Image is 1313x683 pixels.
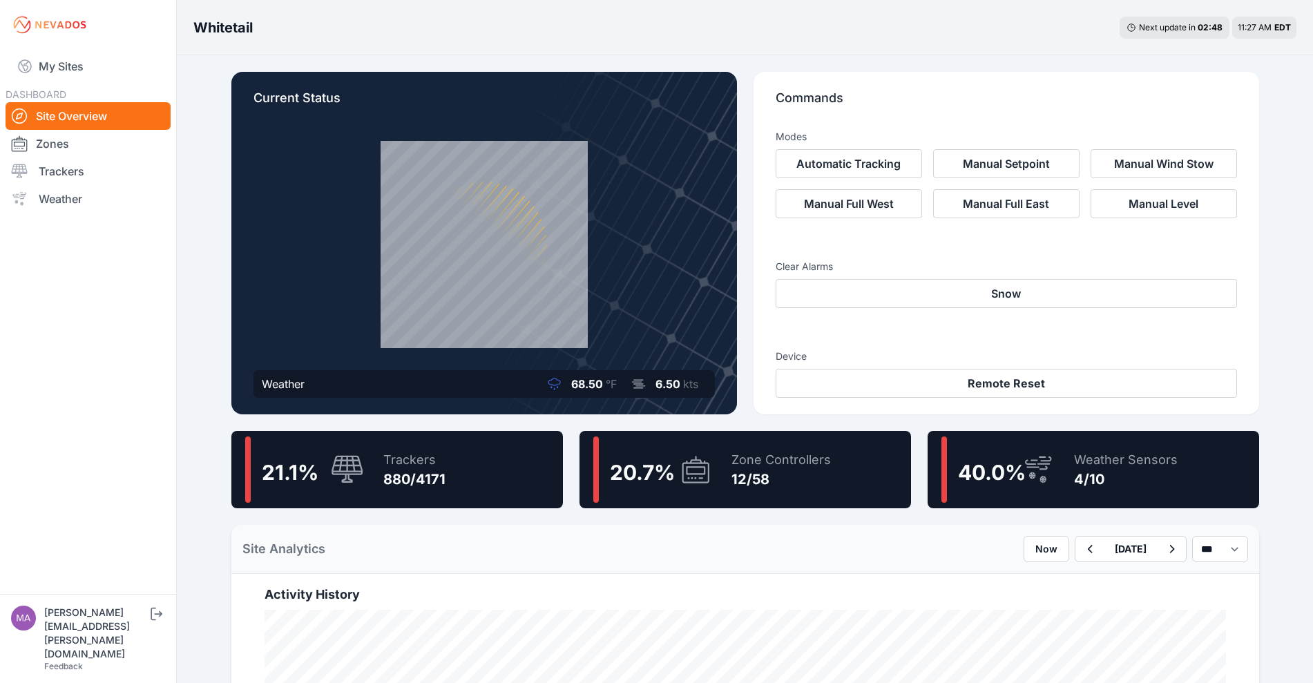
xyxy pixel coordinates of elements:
span: 6.50 [655,377,680,391]
img: matthew.breyfogle@nevados.solar [11,606,36,631]
h2: Site Analytics [242,539,325,559]
button: Manual Full West [776,189,922,218]
div: [PERSON_NAME][EMAIL_ADDRESS][PERSON_NAME][DOMAIN_NAME] [44,606,148,661]
h3: Modes [776,130,807,144]
span: 21.1 % [262,460,318,485]
button: Snow [776,279,1237,308]
span: EDT [1274,22,1291,32]
nav: Breadcrumb [193,10,253,46]
div: 12/58 [731,470,831,489]
button: Manual Level [1091,189,1237,218]
a: My Sites [6,50,171,83]
a: 21.1%Trackers880/4171 [231,431,563,508]
button: Manual Setpoint [933,149,1080,178]
a: Zones [6,130,171,157]
h3: Device [776,349,1237,363]
div: Zone Controllers [731,450,831,470]
a: Trackers [6,157,171,185]
a: 40.0%Weather Sensors4/10 [928,431,1259,508]
h3: Clear Alarms [776,260,1237,273]
span: 20.7 % [610,460,675,485]
span: kts [683,377,698,391]
button: Manual Wind Stow [1091,149,1237,178]
div: Trackers [383,450,445,470]
div: 880/4171 [383,470,445,489]
div: Weather [262,376,305,392]
p: Current Status [253,88,715,119]
h3: Whitetail [193,18,253,37]
span: DASHBOARD [6,88,66,100]
div: 4/10 [1074,470,1178,489]
button: Remote Reset [776,369,1237,398]
a: 20.7%Zone Controllers12/58 [579,431,911,508]
span: 11:27 AM [1238,22,1272,32]
button: Manual Full East [933,189,1080,218]
button: Automatic Tracking [776,149,922,178]
img: Nevados [11,14,88,36]
a: Weather [6,185,171,213]
span: 68.50 [571,377,603,391]
a: Feedback [44,661,83,671]
span: Next update in [1139,22,1196,32]
span: 40.0 % [958,460,1026,485]
span: °F [606,377,617,391]
a: Site Overview [6,102,171,130]
p: Commands [776,88,1237,119]
button: Now [1024,536,1069,562]
div: 02 : 48 [1198,22,1223,33]
button: [DATE] [1104,537,1158,561]
div: Weather Sensors [1074,450,1178,470]
h2: Activity History [265,585,1226,604]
